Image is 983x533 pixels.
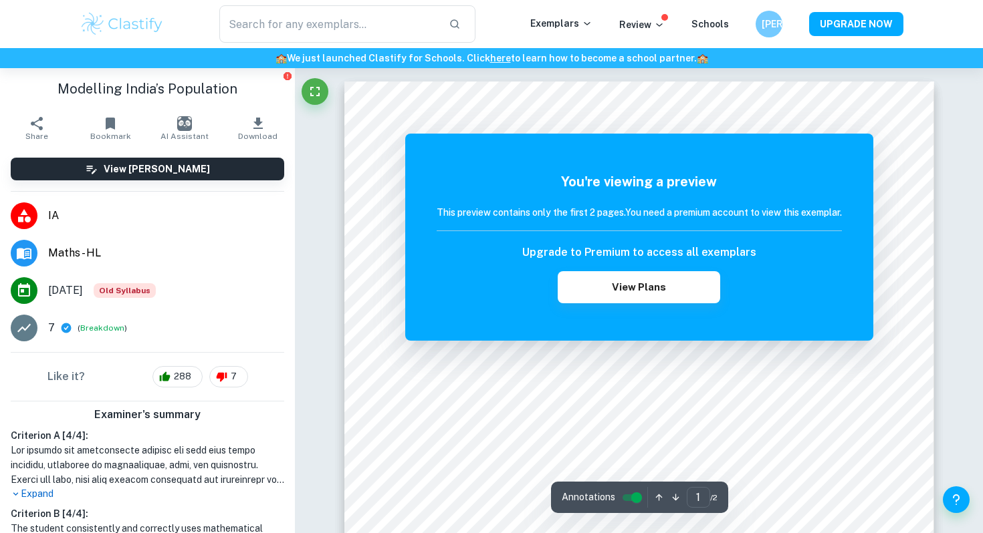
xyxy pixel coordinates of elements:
[80,11,165,37] img: Clastify logo
[148,110,221,147] button: AI Assistant
[11,158,284,180] button: View [PERSON_NAME]
[48,208,284,224] span: IA
[160,132,209,141] span: AI Assistant
[167,370,199,383] span: 288
[437,205,842,220] h6: This preview contains only the first 2 pages. You need a premium account to view this exemplar.
[223,370,244,383] span: 7
[11,79,284,99] h1: Modelling India’s Population
[437,172,842,192] h5: You're viewing a preview
[94,283,156,298] div: Although this IA is written for the old math syllabus (last exam in November 2020), the current I...
[619,17,665,32] p: Review
[90,132,131,141] span: Bookmark
[490,53,511,63] a: here
[104,162,210,176] h6: View [PERSON_NAME]
[3,51,980,65] h6: We just launched Clastify for Schools. Click to learn how to become a school partner.
[762,17,777,31] h6: [PERSON_NAME]
[530,16,592,31] p: Exemplars
[558,271,720,303] button: View Plans
[302,78,328,105] button: Fullscreen
[48,245,284,261] span: Maths - HL
[691,19,729,29] a: Schools
[943,486,970,513] button: Help and Feedback
[11,428,284,443] h6: Criterion A [ 4 / 4 ]:
[48,320,55,336] p: 7
[94,283,156,298] span: Old Syllabus
[756,11,782,37] button: [PERSON_NAME]
[238,132,278,141] span: Download
[282,71,292,81] button: Report issue
[177,116,192,131] img: AI Assistant
[809,12,903,36] button: UPGRADE NOW
[11,487,284,501] p: Expand
[710,492,718,504] span: / 2
[74,110,147,147] button: Bookmark
[80,322,124,334] button: Breakdown
[11,443,284,487] h1: Lor ipsumdo sit ametconsecte adipisc eli sedd eius tempo incididu, utlaboree do magnaaliquae, adm...
[221,110,295,147] button: Download
[11,506,284,521] h6: Criterion B [ 4 / 4 ]:
[522,244,756,260] h6: Upgrade to Premium to access all exemplars
[276,53,287,63] span: 🏫
[48,283,83,299] span: [DATE]
[78,322,127,335] span: ( )
[697,53,708,63] span: 🏫
[562,490,615,504] span: Annotations
[219,5,438,43] input: Search for any exemplars...
[5,407,290,423] h6: Examiner's summary
[25,132,48,141] span: Share
[47,369,85,385] h6: Like it?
